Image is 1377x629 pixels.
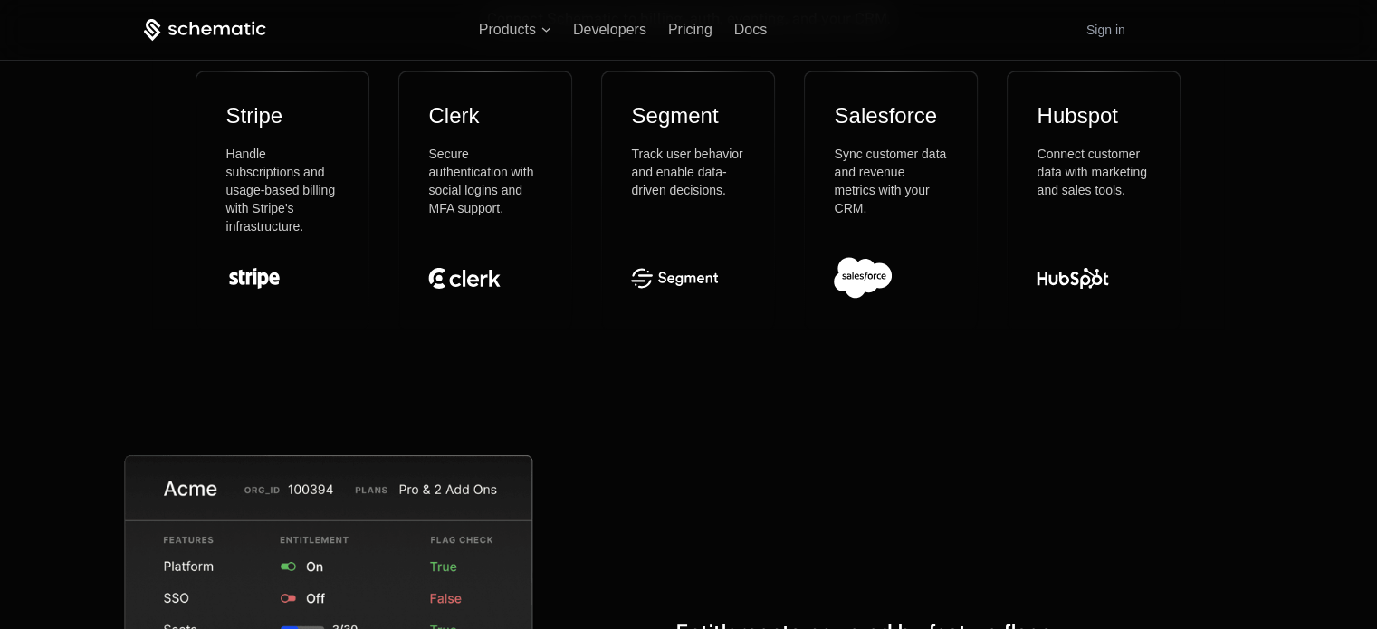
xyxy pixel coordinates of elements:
h3: Segment [631,101,745,130]
h3: Clerk [428,101,542,130]
p: Secure authentication with social logins and MFA support. [428,145,542,217]
h3: Salesforce [834,101,948,130]
span: Products [479,22,536,38]
h3: Stripe [225,101,339,130]
a: Developers [573,22,646,37]
p: Handle subscriptions and usage-based billing with Stripe's infrastructure. [225,145,339,235]
a: Pricing [668,22,712,37]
h3: Hubspot [1037,101,1151,130]
a: Sign in [1086,15,1125,44]
p: Connect customer data with marketing and sales tools. [1037,145,1151,199]
p: Track user behavior and enable data-driven decisions. [631,145,745,199]
p: Sync customer data and revenue metrics with your CRM. [834,145,948,217]
a: Docs [734,22,767,37]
